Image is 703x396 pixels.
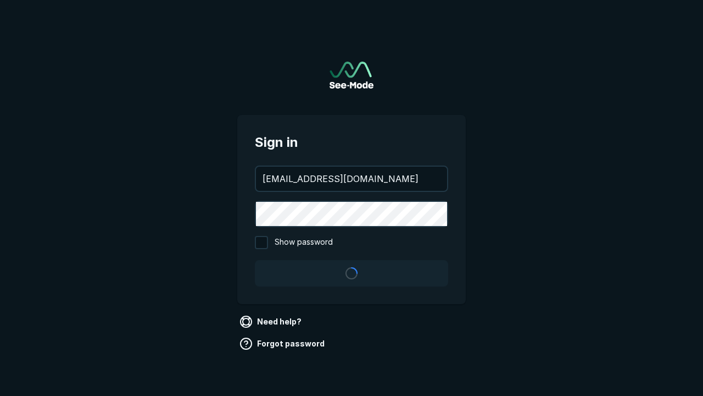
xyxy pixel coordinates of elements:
span: Sign in [255,133,448,152]
img: See-Mode Logo [330,62,373,89]
a: Need help? [237,313,306,331]
input: your@email.com [256,167,447,191]
a: Forgot password [237,335,329,353]
a: Go to sign in [330,62,373,89]
span: Show password [275,236,333,249]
